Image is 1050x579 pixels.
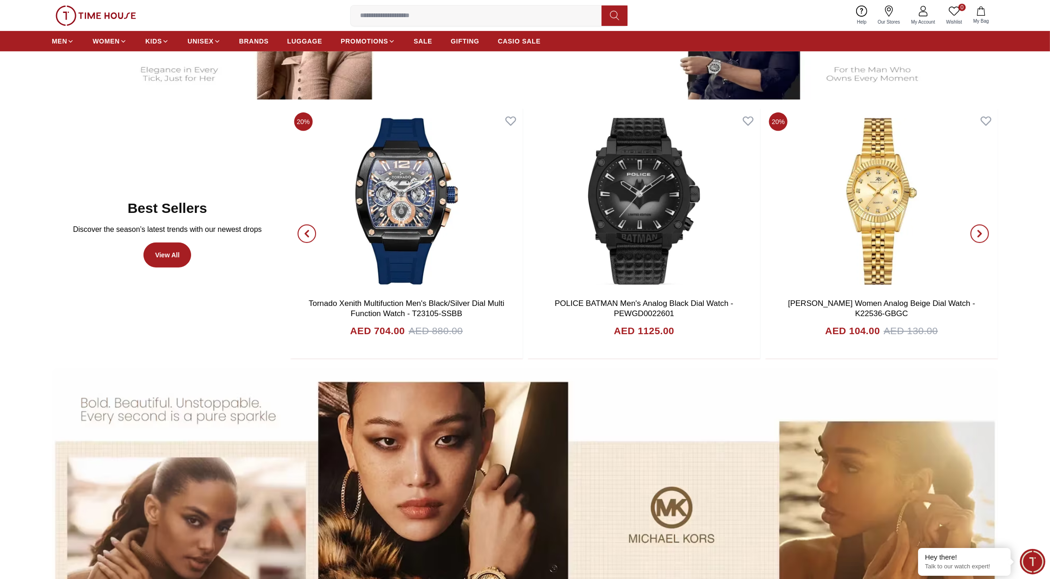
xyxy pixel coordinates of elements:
h4: AED 704.00 [350,324,405,338]
span: LUGGAGE [287,37,323,46]
img: Kenneth Scott Women Analog Beige Dial Watch - K22536-GBGC [765,109,998,294]
span: Help [853,19,870,25]
a: LUGGAGE [287,33,323,50]
span: Our Stores [874,19,904,25]
a: Our Stores [872,4,906,27]
button: My Bag [968,5,994,26]
span: 20% [769,112,788,131]
span: BRANDS [239,37,269,46]
a: CASIO SALE [498,33,541,50]
a: WOMEN [93,33,127,50]
span: SALE [414,37,432,46]
a: UNISEX [187,33,220,50]
a: PROMOTIONS [341,33,395,50]
h4: AED 1125.00 [614,324,674,338]
span: KIDS [145,37,162,46]
span: AED 880.00 [409,324,463,338]
span: WOMEN [93,37,120,46]
p: Talk to our watch expert! [925,563,1004,571]
div: Chat Widget [1020,549,1045,574]
h2: Best Sellers [128,200,207,217]
img: POLICE BATMAN Men's Analog Black Dial Watch - PEWGD0022601 [528,109,760,294]
span: My Bag [969,18,993,25]
span: CASIO SALE [498,37,541,46]
a: [PERSON_NAME] Women Analog Beige Dial Watch - K22536-GBGC [788,299,975,318]
a: BRANDS [239,33,269,50]
span: AED 130.00 [884,324,938,338]
h4: AED 104.00 [825,324,880,338]
a: View All [143,243,191,268]
img: Tornado Xenith Multifuction Men's Black/Silver Dial Multi Function Watch - T23105-SSBB [290,109,522,294]
span: UNISEX [187,37,213,46]
img: ... [56,6,136,26]
a: KIDS [145,33,169,50]
a: POLICE BATMAN Men's Analog Black Dial Watch - PEWGD0022601 [555,299,733,318]
span: PROMOTIONS [341,37,388,46]
a: MEN [52,33,74,50]
span: GIFTING [451,37,479,46]
a: Help [851,4,872,27]
span: Wishlist [943,19,966,25]
a: 0Wishlist [941,4,968,27]
a: SALE [414,33,432,50]
span: 0 [958,4,966,11]
a: Tornado Xenith Multifuction Men's Black/Silver Dial Multi Function Watch - T23105-SSBB [309,299,504,318]
div: Hey there! [925,553,1004,562]
a: GIFTING [451,33,479,50]
span: My Account [907,19,939,25]
p: Discover the season’s latest trends with our newest drops [73,224,262,235]
span: MEN [52,37,67,46]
